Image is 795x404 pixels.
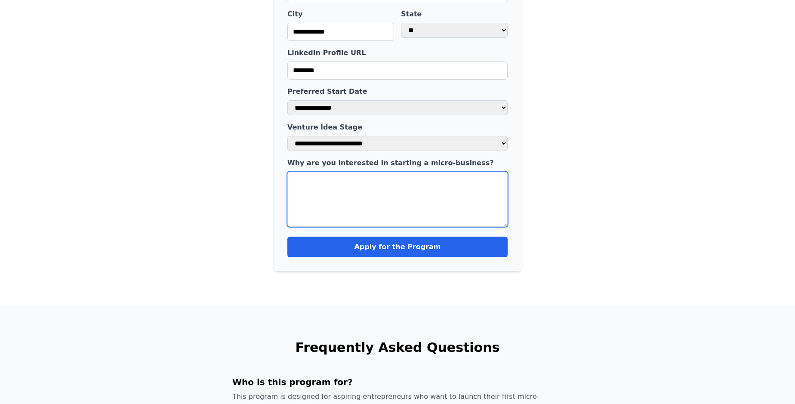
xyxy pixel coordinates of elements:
[287,237,508,257] button: Apply for the Program
[287,122,508,133] label: Venture Idea Stage
[287,9,394,19] label: City
[401,9,508,19] label: State
[287,158,508,168] label: Why are you interested in starting a micro-business?
[129,340,666,355] h2: Frequently Asked Questions
[232,376,563,388] h3: Who is this program for?
[287,48,508,58] label: LinkedIn Profile URL
[287,86,508,97] label: Preferred Start Date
